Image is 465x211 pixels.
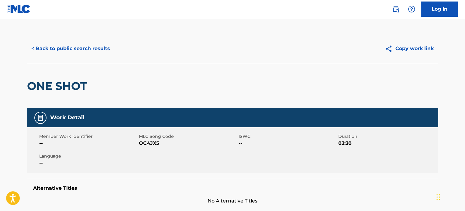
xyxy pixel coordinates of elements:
[37,114,44,121] img: Work Detail
[7,5,31,13] img: MLC Logo
[338,140,436,147] span: 03:30
[421,2,458,17] a: Log In
[408,5,415,13] img: help
[39,159,137,167] span: --
[39,133,137,140] span: Member Work Identifier
[27,197,438,205] span: No Alternative Titles
[27,41,114,56] button: < Back to public search results
[33,185,432,191] h5: Alternative Titles
[385,45,395,53] img: Copy work link
[390,3,402,15] a: Public Search
[39,140,137,147] span: --
[392,5,399,13] img: search
[436,188,440,206] div: Drag
[27,79,90,93] h2: ONE SHOT
[338,133,436,140] span: Duration
[381,41,438,56] button: Copy work link
[239,140,337,147] span: --
[405,3,418,15] div: Help
[239,133,337,140] span: ISWC
[50,114,84,121] h5: Work Detail
[139,133,237,140] span: MLC Song Code
[139,140,237,147] span: OC4JX5
[435,182,465,211] iframe: Chat Widget
[39,153,137,159] span: Language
